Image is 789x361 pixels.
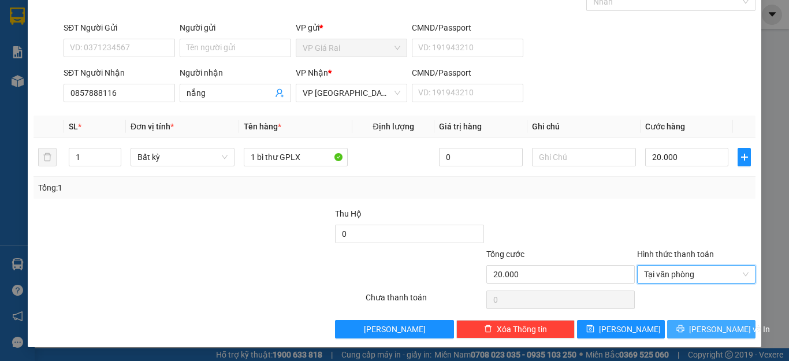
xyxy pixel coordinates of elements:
span: Xóa Thông tin [497,323,547,336]
span: [PERSON_NAME] [364,323,426,336]
span: Tại văn phòng [644,266,749,283]
div: CMND/Passport [412,21,523,34]
span: Bất kỳ [137,148,228,166]
b: TRÍ NHÂN [66,8,125,22]
div: VP gửi [296,21,407,34]
span: phone [66,57,76,66]
div: Người nhận [180,66,291,79]
span: [PERSON_NAME] và In [689,323,770,336]
div: SĐT Người Gửi [64,21,175,34]
span: [PERSON_NAME] [599,323,661,336]
button: [PERSON_NAME] [335,320,453,338]
button: save[PERSON_NAME] [577,320,665,338]
th: Ghi chú [527,116,641,138]
span: VP Giá Rai [303,39,400,57]
span: Cước hàng [645,122,685,131]
span: Giá trị hàng [439,122,482,131]
span: Định lượng [373,122,414,131]
div: SĐT Người Nhận [64,66,175,79]
span: user-add [275,88,284,98]
span: VP Sài Gòn [303,84,400,102]
label: Hình thức thanh toán [637,250,714,259]
li: [STREET_ADDRESS][PERSON_NAME] [5,25,220,54]
div: CMND/Passport [412,66,523,79]
b: GỬI : VP Giá Rai [5,86,118,105]
span: delete [484,325,492,334]
span: Tổng cước [486,250,524,259]
span: SL [69,122,78,131]
span: plus [738,152,750,162]
div: Chưa thanh toán [364,291,485,311]
button: plus [738,148,751,166]
button: printer[PERSON_NAME] và In [667,320,755,338]
span: environment [66,28,76,37]
div: Tổng: 1 [38,181,306,194]
span: Tên hàng [244,122,281,131]
input: Ghi Chú [532,148,636,166]
input: VD: Bàn, Ghế [244,148,348,166]
button: delete [38,148,57,166]
span: save [586,325,594,334]
input: 0 [439,148,522,166]
span: printer [676,325,684,334]
li: 0983 44 7777 [5,54,220,69]
span: VP Nhận [296,68,328,77]
span: Thu Hộ [335,209,362,218]
div: Người gửi [180,21,291,34]
span: Đơn vị tính [131,122,174,131]
button: deleteXóa Thông tin [456,320,575,338]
